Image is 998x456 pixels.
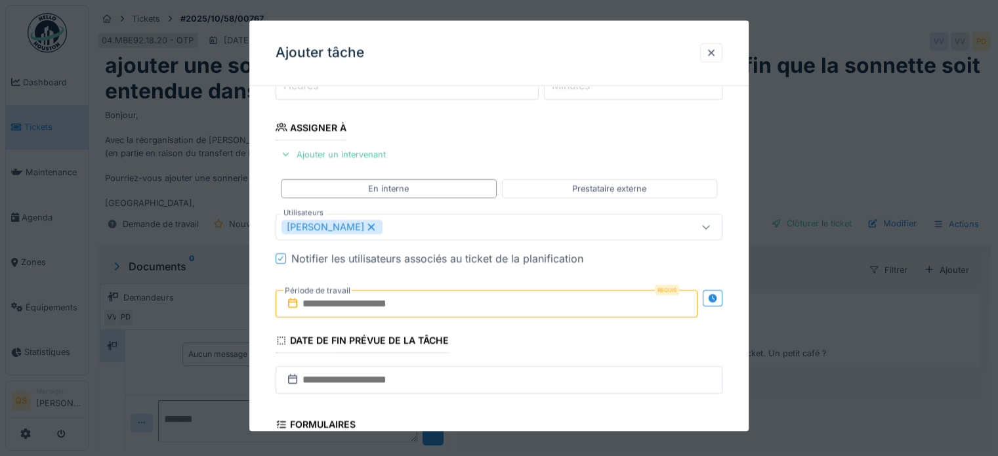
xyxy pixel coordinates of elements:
[549,77,593,93] label: Minutes
[281,77,321,93] label: Heures
[283,283,352,298] label: Période de travail
[276,45,364,61] h3: Ajouter tâche
[281,220,383,234] div: [PERSON_NAME]
[368,182,409,195] div: En interne
[276,146,391,163] div: Ajouter un intervenant
[655,285,679,295] div: Requis
[276,118,346,140] div: Assigner à
[276,331,449,353] div: Date de fin prévue de la tâche
[291,251,583,266] div: Notifier les utilisateurs associés au ticket de la planification
[281,207,326,218] label: Utilisateurs
[572,182,646,195] div: Prestataire externe
[276,415,356,437] div: Formulaires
